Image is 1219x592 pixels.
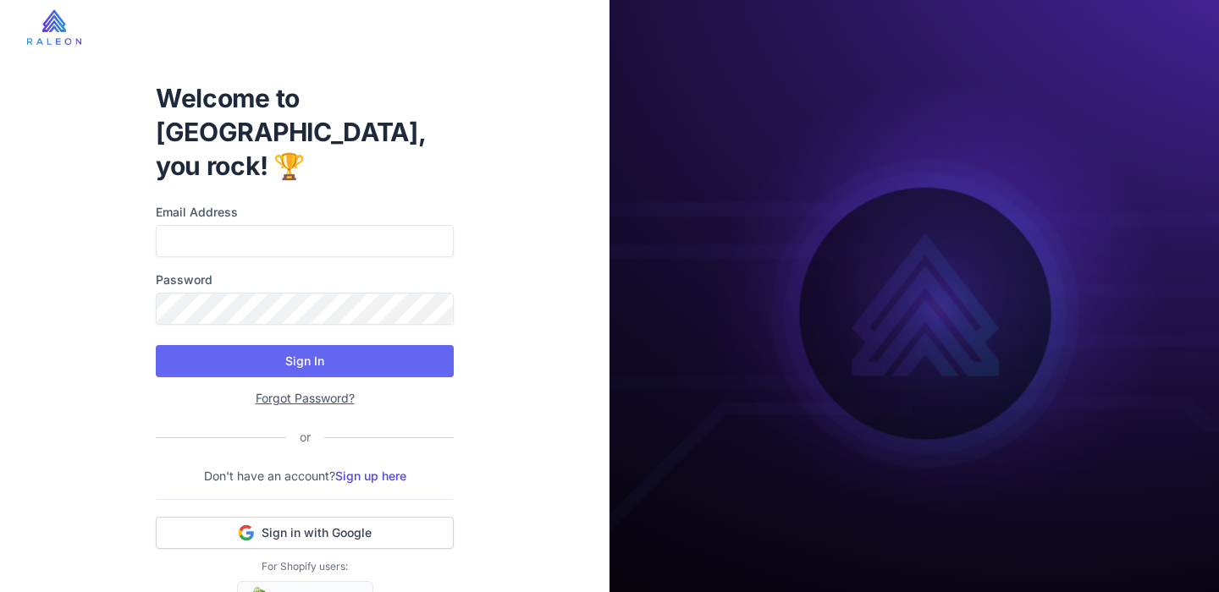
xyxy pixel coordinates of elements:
div: or [286,428,324,447]
label: Password [156,271,454,289]
h1: Welcome to [GEOGRAPHIC_DATA], you rock! 🏆 [156,81,454,183]
a: Forgot Password? [256,391,355,405]
button: Sign In [156,345,454,377]
a: Sign up here [335,469,406,483]
span: Sign in with Google [262,524,372,541]
label: Email Address [156,203,454,222]
p: For Shopify users: [156,559,454,574]
img: raleon-logo-whitebg.9aac0268.jpg [27,9,81,45]
p: Don't have an account? [156,467,454,485]
button: Sign in with Google [156,517,454,549]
